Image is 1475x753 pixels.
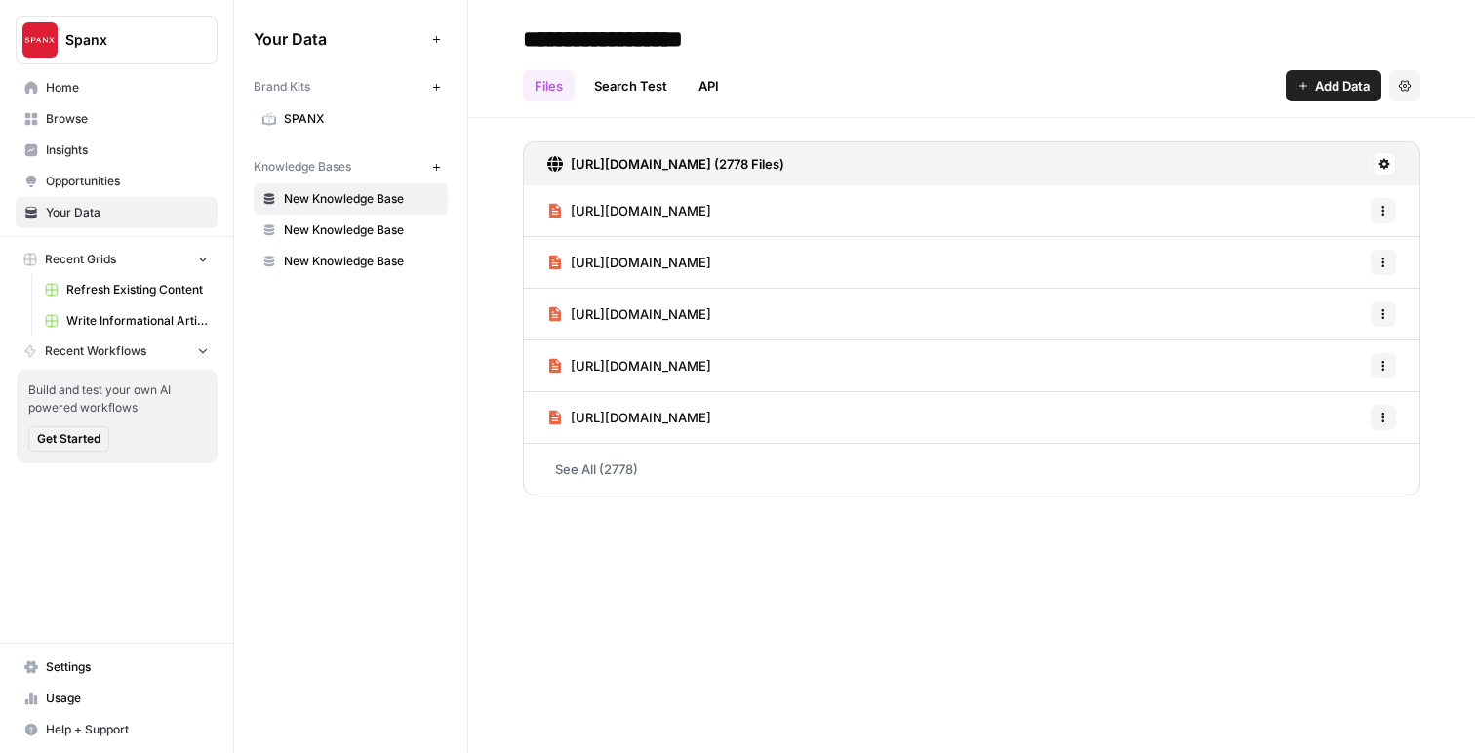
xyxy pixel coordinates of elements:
a: Opportunities [16,166,218,197]
span: Refresh Existing Content [66,281,209,298]
a: Your Data [16,197,218,228]
a: New Knowledge Base [254,215,448,246]
h3: [URL][DOMAIN_NAME] (2778 Files) [571,154,784,174]
span: Write Informational Article [66,312,209,330]
a: [URL][DOMAIN_NAME] (2778 Files) [547,142,784,185]
span: New Knowledge Base [284,221,439,239]
a: Search Test [582,70,679,101]
a: Home [16,72,218,103]
span: Usage [46,690,209,707]
span: [URL][DOMAIN_NAME] [571,253,711,272]
span: [URL][DOMAIN_NAME] [571,356,711,376]
a: Write Informational Article [36,305,218,337]
a: API [687,70,731,101]
a: New Knowledge Base [254,246,448,277]
span: Brand Kits [254,78,310,96]
a: See All (2778) [523,444,1420,495]
span: [URL][DOMAIN_NAME] [571,304,711,324]
button: Add Data [1286,70,1381,101]
a: Browse [16,103,218,135]
span: Your Data [254,27,424,51]
span: [URL][DOMAIN_NAME] [571,201,711,220]
a: Refresh Existing Content [36,274,218,305]
span: Browse [46,110,209,128]
a: Insights [16,135,218,166]
span: Recent Workflows [45,342,146,360]
span: Home [46,79,209,97]
a: [URL][DOMAIN_NAME] [547,340,711,391]
a: Settings [16,652,218,683]
span: [URL][DOMAIN_NAME] [571,408,711,427]
span: New Knowledge Base [284,190,439,208]
button: Recent Workflows [16,337,218,366]
span: Help + Support [46,721,209,738]
a: SPANX [254,103,448,135]
span: Recent Grids [45,251,116,268]
span: Opportunities [46,173,209,190]
span: Get Started [37,430,100,448]
img: Spanx Logo [22,22,58,58]
a: [URL][DOMAIN_NAME] [547,392,711,443]
span: Knowledge Bases [254,158,351,176]
span: Build and test your own AI powered workflows [28,381,206,416]
span: New Knowledge Base [284,253,439,270]
button: Recent Grids [16,245,218,274]
a: New Knowledge Base [254,183,448,215]
span: Insights [46,141,209,159]
button: Workspace: Spanx [16,16,218,64]
a: [URL][DOMAIN_NAME] [547,289,711,339]
span: SPANX [284,110,439,128]
a: Files [523,70,575,101]
a: Usage [16,683,218,714]
button: Get Started [28,426,109,452]
a: [URL][DOMAIN_NAME] [547,185,711,236]
a: [URL][DOMAIN_NAME] [547,237,711,288]
span: Spanx [65,30,183,50]
span: Your Data [46,204,209,221]
button: Help + Support [16,714,218,745]
span: Settings [46,658,209,676]
span: Add Data [1315,76,1370,96]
